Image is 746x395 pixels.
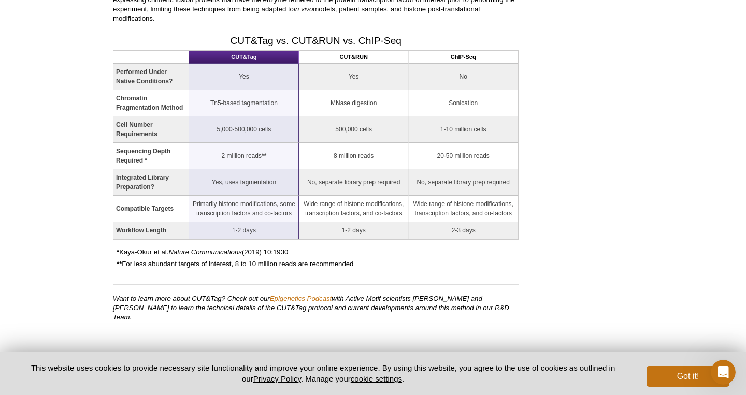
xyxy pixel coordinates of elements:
[189,90,299,116] td: Tn5-based tagmentation
[113,295,509,321] em: Want to learn more about CUT&Tag? Check out our with Active Motif scientists [PERSON_NAME] and [P...
[299,169,408,196] td: No, separate library prep required
[299,64,408,90] td: Yes
[189,51,299,64] th: CUT&Tag
[299,143,408,169] td: 8 million reads
[299,51,408,64] th: CUT&RUN
[113,34,519,48] h2: CUT&Tag vs. CUT&RUN vs. ChIP-Seq
[189,169,299,196] td: Yes, uses tagmentation
[409,169,519,196] td: No, separate library prep required
[253,374,301,383] a: Privacy Policy
[299,116,408,143] td: 500,000 cells
[116,95,183,111] strong: Chromatin Fragmentation Method
[189,116,299,143] td: 5,000-500,000 cells
[116,148,170,164] strong: Sequencing Depth Required *
[189,196,299,222] td: Primarily histone modifications, some transcription factors and co-factors
[409,143,519,169] td: 20-50 million reads
[116,68,173,85] strong: Performed Under Native Conditions?
[299,196,408,222] td: Wide range of histone modifications, transcription factors, and co-factors
[270,295,332,302] a: Epigenetics Podcast
[116,205,174,212] strong: Compatible Targets
[409,222,519,239] td: 2-3 days
[409,90,519,116] td: Sonication
[647,366,729,387] button: Got it!
[116,174,169,191] strong: Integrated Library Preparation?
[294,5,313,13] em: in vivo
[299,222,408,239] td: 1-2 days
[299,90,408,116] td: MNase digestion
[189,143,299,169] td: 2 million reads
[409,196,519,222] td: Wide range of histone modifications, transcription factors, and co-factors
[116,121,157,138] strong: Cell Number Requirements
[189,222,299,239] td: 1-2 days
[117,259,519,269] p: For less abundant targets of interest, 8 to 10 million reads are recommended
[189,64,299,90] td: Yes
[116,227,166,234] strong: Workflow Length
[17,362,629,384] p: This website uses cookies to provide necessary site functionality and improve your online experie...
[117,247,519,257] p: Kaya-Okur et al. (2019) 10:1930
[409,116,519,143] td: 1-10 million cells
[168,248,241,256] em: Nature Communications
[351,374,402,383] button: cookie settings
[711,360,736,385] iframe: Intercom live chat
[409,64,519,90] td: No
[409,51,519,64] th: ChIP-Seq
